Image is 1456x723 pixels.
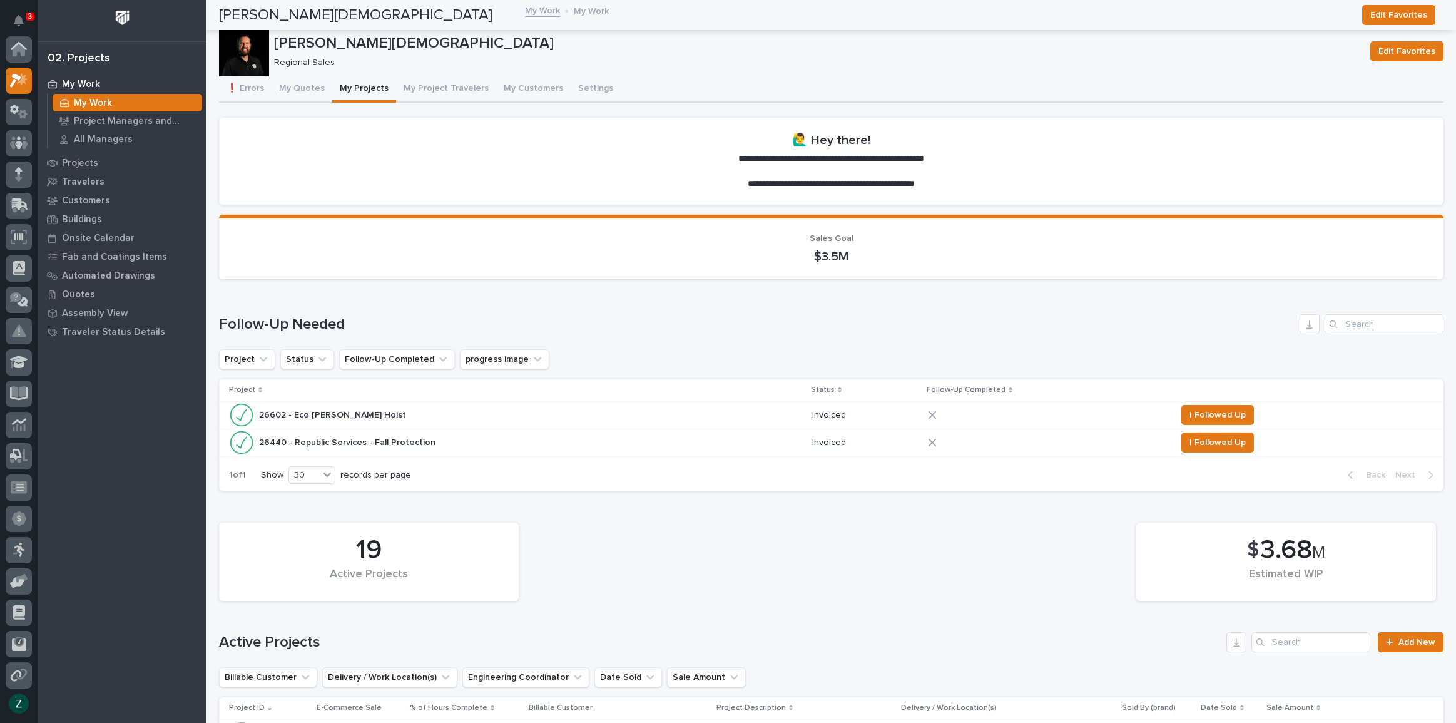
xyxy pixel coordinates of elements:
button: users-avatar [6,690,32,717]
button: My Project Travelers [396,76,496,103]
div: 02. Projects [48,52,110,66]
div: 30 [289,469,319,482]
p: Delivery / Work Location(s) [901,701,997,715]
button: Delivery / Work Location(s) [322,667,457,687]
p: Buildings [62,214,102,225]
p: Invoiced [812,438,919,448]
p: All Managers [74,134,133,145]
input: Search [1325,314,1443,334]
p: E-Commerce Sale [317,701,382,715]
a: My Work [38,74,206,93]
a: Customers [38,191,206,210]
button: My Customers [496,76,571,103]
p: Show [261,470,283,481]
a: All Managers [48,130,206,148]
h1: Follow-Up Needed [219,315,1295,334]
button: Status [280,349,334,369]
span: Back [1358,469,1385,481]
p: Sold By (brand) [1122,701,1176,715]
button: Next [1390,469,1443,481]
p: Assembly View [62,308,128,319]
a: Assembly View [38,304,206,322]
p: Automated Drawings [62,270,155,282]
p: [PERSON_NAME][DEMOGRAPHIC_DATA] [274,34,1360,53]
a: My Work [525,3,560,17]
a: Automated Drawings [38,266,206,285]
p: My Work [574,3,609,17]
a: Travelers [38,172,206,191]
p: Follow-Up Completed [927,383,1005,397]
p: Billable Customer [529,701,593,715]
button: Project [219,349,275,369]
span: I Followed Up [1189,408,1246,423]
p: Customers [62,195,110,207]
p: Project Description [716,701,786,715]
p: 1 of 1 [219,460,256,491]
button: I Followed Up [1181,433,1254,453]
button: ❗ Errors [219,76,272,103]
a: Project Managers and Engineers [48,112,206,130]
a: Traveler Status Details [38,322,206,341]
button: My Projects [332,76,396,103]
p: Project Managers and Engineers [74,116,197,127]
span: I Followed Up [1189,435,1246,450]
button: Settings [571,76,621,103]
img: Workspace Logo [111,6,134,29]
p: 26602 - Eco [PERSON_NAME] Hoist [259,408,409,421]
p: Projects [62,158,98,169]
div: Estimated WIP [1158,568,1415,594]
input: Search [1251,632,1370,652]
p: 3 [28,12,32,21]
p: Status [811,383,835,397]
h1: Active Projects [219,633,1221,652]
button: I Followed Up [1181,405,1254,425]
span: Edit Favorites [1378,44,1435,59]
p: Fab and Coatings Items [62,252,167,263]
p: My Work [74,98,112,109]
p: My Work [62,79,100,90]
button: Sale Amount [667,667,746,687]
div: 19 [240,535,497,566]
button: My Quotes [272,76,332,103]
a: Buildings [38,210,206,228]
p: Regional Sales [274,58,1355,68]
a: Projects [38,153,206,172]
tr: 26440 - Republic Services - Fall Protection26440 - Republic Services - Fall Protection InvoicedI ... [219,429,1443,456]
span: M [1312,545,1325,561]
p: records per page [340,470,411,481]
p: Quotes [62,289,95,300]
h2: 🙋‍♂️ Hey there! [792,133,870,148]
button: Follow-Up Completed [339,349,455,369]
span: Sales Goal [810,234,853,243]
button: Billable Customer [219,667,317,687]
button: Edit Favorites [1370,41,1443,61]
p: Project ID [229,701,265,715]
a: My Work [48,94,206,111]
a: Quotes [38,285,206,304]
p: Travelers [62,177,104,188]
p: % of Hours Complete [410,701,487,715]
button: Notifications [6,8,32,34]
p: $3.5M [234,249,1428,264]
p: Traveler Status Details [62,327,165,338]
a: Fab and Coatings Items [38,247,206,266]
p: 26440 - Republic Services - Fall Protection [259,435,438,448]
button: Back [1338,469,1390,481]
p: Project [229,383,255,397]
tr: 26602 - Eco [PERSON_NAME] Hoist26602 - Eco [PERSON_NAME] Hoist InvoicedI Followed Up [219,401,1443,429]
div: Notifications3 [16,15,32,35]
button: Date Sold [594,667,662,687]
span: $ [1247,538,1259,562]
p: Sale Amount [1266,701,1313,715]
a: Onsite Calendar [38,228,206,247]
a: Add New [1378,632,1443,652]
p: Onsite Calendar [62,233,135,244]
span: Next [1395,469,1423,481]
p: Invoiced [812,410,919,421]
span: 3.68 [1260,537,1312,563]
button: Engineering Coordinator [462,667,589,687]
div: Active Projects [240,568,497,594]
span: Add New [1398,638,1435,647]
